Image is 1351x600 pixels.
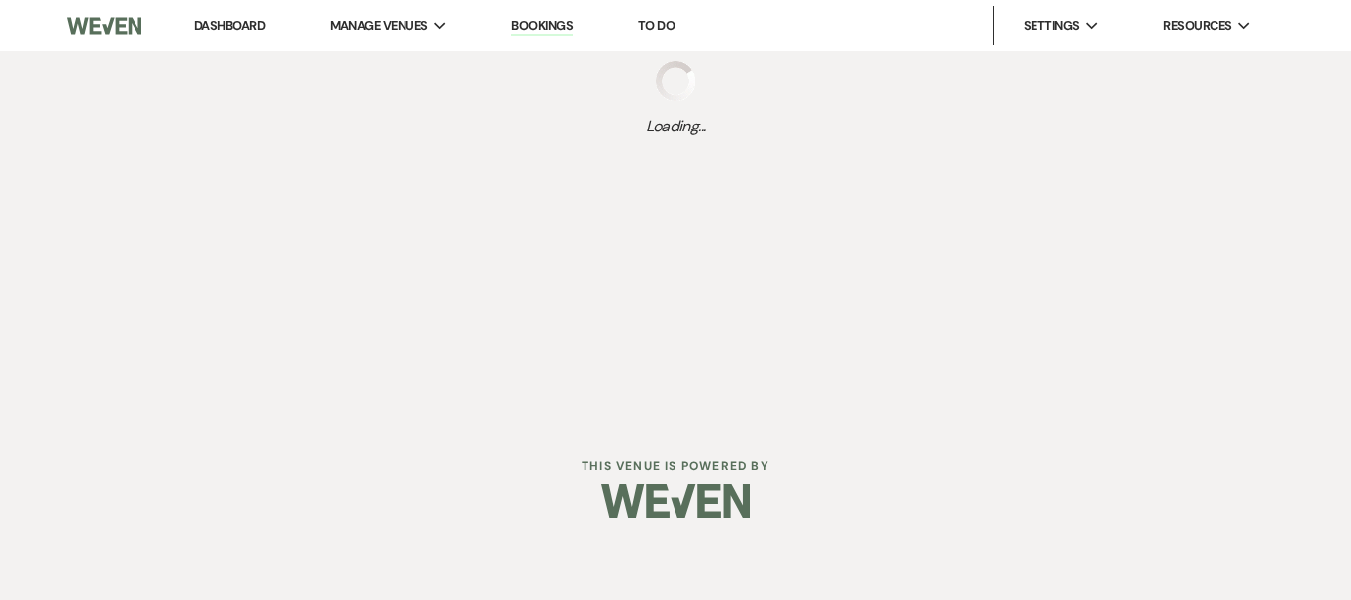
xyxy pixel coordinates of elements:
[646,115,706,138] span: Loading...
[194,17,265,34] a: Dashboard
[330,16,428,36] span: Manage Venues
[67,5,141,46] img: Weven Logo
[601,467,750,536] img: Weven Logo
[1163,16,1231,36] span: Resources
[1024,16,1080,36] span: Settings
[656,61,695,101] img: loading spinner
[511,17,573,36] a: Bookings
[638,17,675,34] a: To Do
